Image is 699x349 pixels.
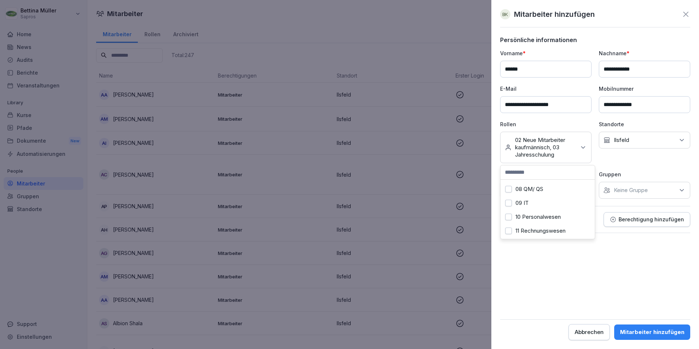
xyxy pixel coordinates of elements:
p: Mitarbeiter hinzufügen [514,9,595,20]
p: Standorte [599,120,690,128]
button: Berechtigung hinzufügen [604,212,690,227]
button: Mitarbeiter hinzufügen [614,324,690,340]
label: 10 Personalwesen [515,214,561,220]
label: 08 QM/ QS [515,186,543,192]
p: Persönliche informationen [500,36,690,44]
p: Berechtigung hinzufügen [619,217,684,222]
p: Rollen [500,120,592,128]
p: Keine Gruppe [614,187,648,194]
p: Mobilnummer [599,85,690,93]
div: BK [500,9,510,19]
p: Vorname [500,49,592,57]
p: Gruppen [599,170,690,178]
p: 02 Neue Mitarbeiter kaufmännisch, 03 Jahresschulung [515,136,576,158]
label: 11 Rechnungswesen [515,228,566,234]
p: Ilsfeld [614,136,629,144]
div: Abbrechen [575,328,604,336]
div: Mitarbeiter hinzufügen [620,328,684,336]
button: Abbrechen [568,324,610,340]
p: Nachname [599,49,690,57]
label: 09 IT [515,200,529,206]
p: E-Mail [500,85,592,93]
